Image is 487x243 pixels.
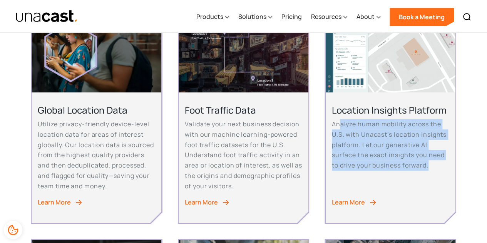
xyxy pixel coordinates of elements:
[38,197,155,208] a: Learn More
[332,104,449,116] h2: Location Insights Platform
[185,119,302,191] p: Validate your next business decision with our machine learning-powered foot traffic datasets for ...
[196,12,223,21] div: Products
[238,1,272,33] div: Solutions
[390,8,454,26] a: Book a Meeting
[179,11,308,92] img: An aerial view of a city block with foot traffic data and location data information
[38,104,155,116] h2: Global Location Data
[38,197,71,208] div: Learn More
[15,10,78,23] img: Unacast text logo
[185,197,302,208] a: Learn More
[332,197,449,208] a: Learn More
[38,119,155,191] p: Utilize privacy-friendly device-level location data for areas of interest globally. Our location ...
[238,12,266,21] div: Solutions
[311,1,347,33] div: Resources
[356,1,380,33] div: About
[185,197,218,208] div: Learn More
[281,1,302,33] a: Pricing
[4,221,22,239] div: Cookie Preferences
[185,104,302,116] h2: Foot Traffic Data
[196,1,229,33] div: Products
[15,10,78,23] a: home
[311,12,341,21] div: Resources
[462,12,472,22] img: Search icon
[356,12,375,21] div: About
[332,119,449,171] p: Analyze human mobility across the U.S. with Unacast’s location insights platform. Let our generat...
[332,197,365,208] div: Learn More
